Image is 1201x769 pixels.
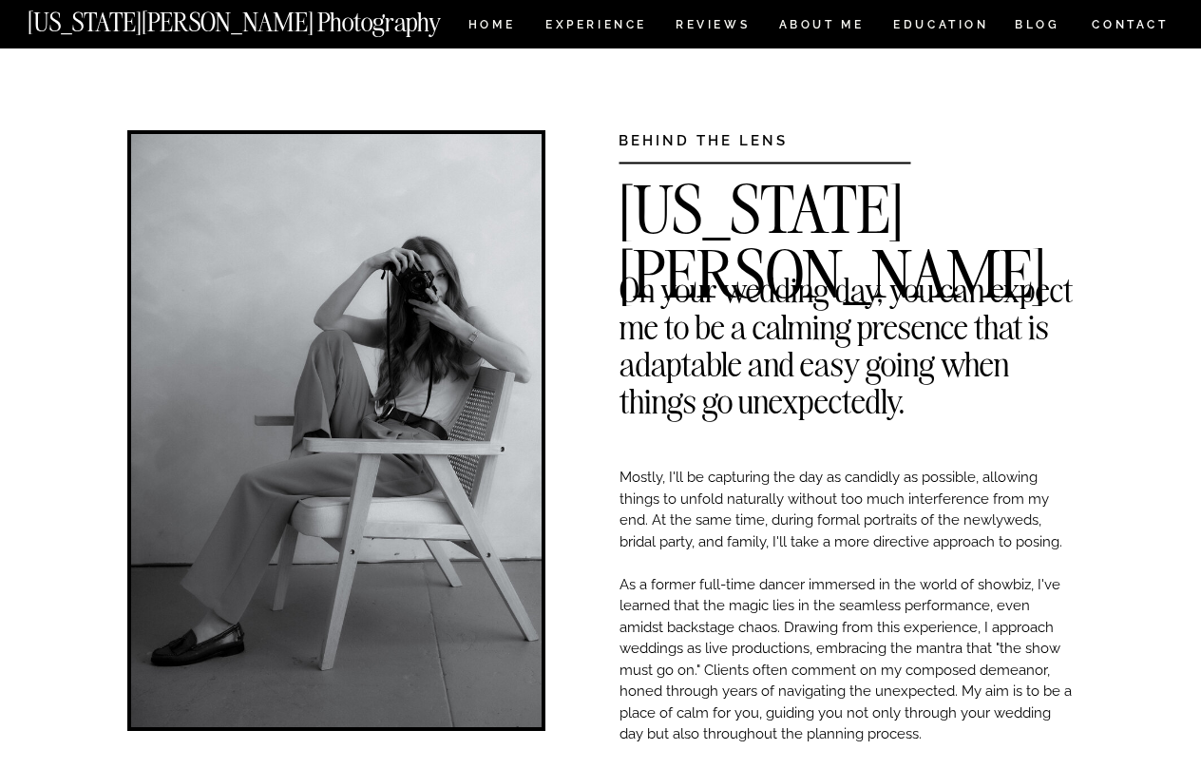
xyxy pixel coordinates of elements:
[1091,14,1170,35] a: CONTACT
[545,19,645,35] a: Experience
[676,19,747,35] a: REVIEWS
[28,10,505,26] a: [US_STATE][PERSON_NAME] Photography
[619,178,1074,206] h2: [US_STATE][PERSON_NAME]
[619,130,851,144] h3: BEHIND THE LENS
[891,19,991,35] a: EDUCATION
[465,19,519,35] a: HOME
[620,271,1074,299] h2: On your wedding day, you can expect me to be a calming presence that is adaptable and easy going ...
[778,19,865,35] a: ABOUT ME
[1015,19,1060,35] a: BLOG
